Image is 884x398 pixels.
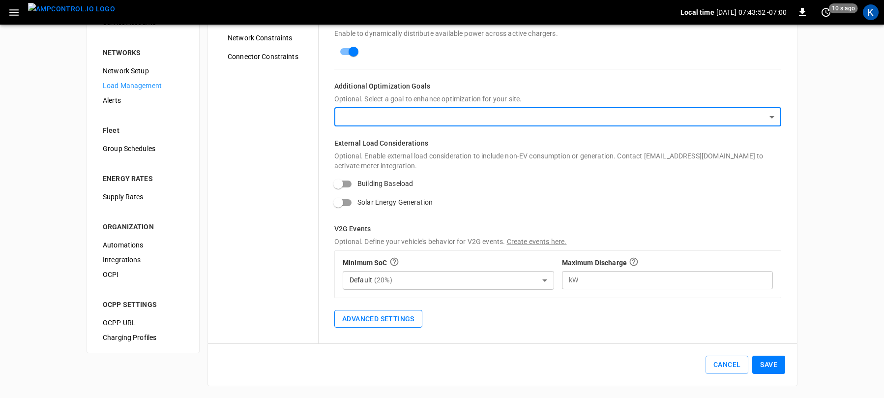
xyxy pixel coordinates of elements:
div: Supply Rates [95,189,191,204]
p: Optional. Define your vehicle's behavior for V2G events. [334,237,781,246]
p: Optional. Enable external load consideration to include non-EV consumption or generation. Contact... [334,151,781,171]
span: Load Management [103,81,183,91]
span: Create events here. [507,238,567,245]
div: Connector Constraints [220,49,318,64]
button: Advanced Settings [334,310,422,328]
span: Building Baseload [357,179,413,189]
div: Network Setup [95,63,191,78]
div: OCPP SETTINGS [103,300,183,309]
h6: External Load Considerations [334,138,781,149]
button: Cancel [706,356,748,374]
div: Load Management [95,78,191,93]
div: Automations [95,238,191,252]
span: Automations [103,240,183,250]
p: Optional. Select a goal to enhance optimization for your site. [334,94,781,104]
button: set refresh interval [818,4,834,20]
span: OCPP URL [103,318,183,328]
div: profile-icon [863,4,879,20]
p: ( 20 %) [374,275,392,285]
div: Group Schedules [95,141,191,156]
div: Default [343,271,554,290]
div: Alerts [95,93,191,108]
div: OCPP URL [95,315,191,330]
div: Lowest allowable SoC the vehicle can reach during a V2G event. The default setting prevents full ... [389,257,399,269]
span: Supply Rates [103,192,183,202]
div: Fleet [103,125,183,135]
p: kW [569,275,578,285]
span: Connector Constraints [228,52,310,62]
span: Network Constraints [228,33,310,43]
p: [DATE] 07:43:52 -07:00 [716,7,787,17]
span: Group Schedules [103,144,183,154]
div: Charging Profiles [95,330,191,345]
h6: V2G Events [334,224,781,235]
button: Save [752,356,785,374]
p: Maximum Discharge [562,258,627,268]
p: Minimum SoC [343,258,387,268]
div: NETWORKS [103,48,183,58]
span: Integrations [103,255,183,265]
span: Network Setup [103,66,183,76]
span: 10 s ago [829,3,858,13]
p: Enable to dynamically distribute available power across active chargers. [334,29,781,38]
div: Maximum amount of power a vehicle is permitted to discharge during a V2G event. [629,257,639,269]
h6: Additional Optimization Goals [334,81,781,92]
div: Integrations [95,252,191,267]
div: Network Constraints [220,31,318,45]
div: OCPI [95,267,191,282]
span: Solar Energy Generation [357,197,433,208]
span: OCPI [103,270,183,280]
p: Local time [680,7,714,17]
span: Alerts [103,95,183,106]
div: ENERGY RATES [103,174,183,184]
span: Charging Profiles [103,333,183,343]
div: ORGANIZATION [103,222,183,232]
img: ampcontrol.io logo [28,3,115,15]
